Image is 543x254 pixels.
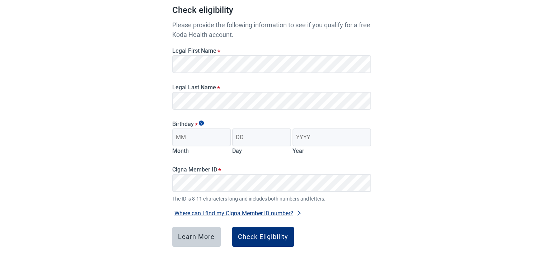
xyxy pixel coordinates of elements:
p: Please provide the following information to see if you qualify for a free Koda Health account. [172,20,371,39]
div: Check Eligibility [238,233,288,240]
button: Check Eligibility [232,227,294,247]
span: Show tooltip [199,121,204,126]
h1: Check eligibility [172,4,371,20]
span: The ID is 8-11 characters long and includes both numbers and letters. [172,195,371,203]
input: Birth day [232,128,291,146]
input: Birth year [292,128,371,146]
button: Learn More [172,227,221,247]
label: Cigna Member ID [172,166,371,173]
label: Day [232,147,242,154]
input: Birth month [172,128,231,146]
label: Legal First Name [172,47,371,54]
div: Learn More [178,233,215,240]
label: Legal Last Name [172,84,371,91]
label: Year [292,147,304,154]
span: right [296,210,302,216]
button: Where can I find my Cigna Member ID number? [172,208,304,218]
legend: Birthday [172,121,371,127]
label: Month [172,147,189,154]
